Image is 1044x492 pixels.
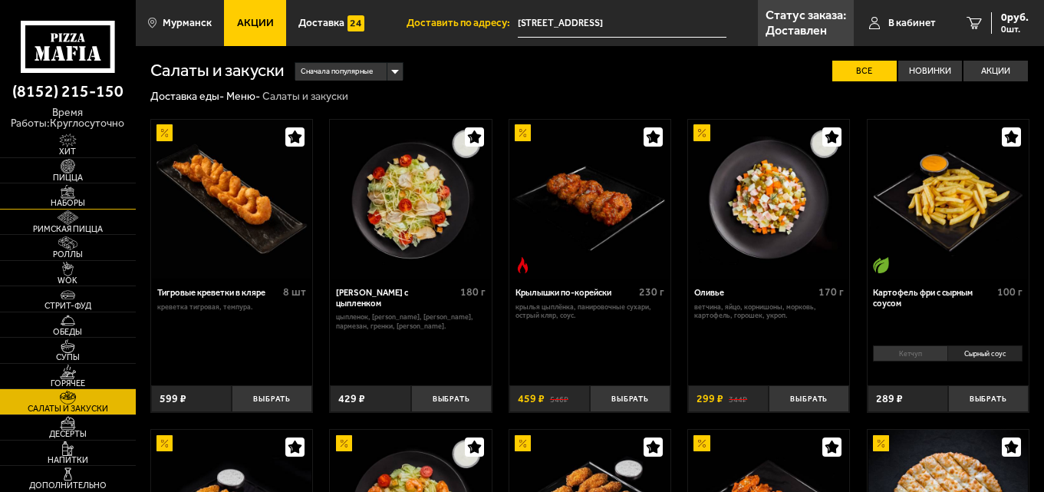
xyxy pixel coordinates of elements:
p: Статус заказа: [766,9,846,21]
button: Выбрать [411,385,492,412]
div: 0 [868,342,1029,378]
div: Картофель фри с сырным соусом [873,288,993,309]
div: Тигровые креветки в кляре [157,288,280,299]
button: Выбрать [948,385,1029,412]
button: Выбрать [232,385,312,412]
span: 170 г [818,286,844,299]
img: Акционный [336,435,352,451]
div: Салаты и закуски [262,90,348,104]
div: Крылышки по-корейски [515,288,636,299]
a: Салат Цезарь с цыпленком [330,120,491,279]
img: Салат Цезарь с цыпленком [331,120,491,279]
div: Оливье [694,288,815,299]
span: В кабинет [888,18,936,28]
span: 100 г [997,286,1023,299]
p: ветчина, яйцо, корнишоны, морковь, картофель, горошек, укроп. [694,302,844,320]
span: Мурманск [163,18,212,28]
a: Доставка еды- [150,90,224,103]
label: Акции [963,61,1028,81]
img: Акционный [515,124,531,140]
img: Акционный [873,435,889,451]
img: 15daf4d41897b9f0e9f617042186c801.svg [347,15,364,31]
span: Доставить по адресу: [407,18,518,28]
h1: Салаты и закуски [150,62,284,80]
span: 8 шт [283,286,306,299]
p: цыпленок, [PERSON_NAME], [PERSON_NAME], пармезан, гренки, [PERSON_NAME]. [336,312,486,330]
a: АкционныйТигровые креветки в кляре [151,120,312,279]
span: 230 г [639,286,664,299]
span: Доставка [298,18,344,28]
a: АкционныйОливье [688,120,849,279]
img: Акционный [156,124,173,140]
s: 344 ₽ [729,394,747,404]
img: Акционный [515,435,531,451]
span: 299 ₽ [697,394,723,404]
img: Акционный [156,435,173,451]
p: крылья цыплёнка, панировочные сухари, острый кляр, соус. [515,302,665,320]
img: Акционный [693,124,710,140]
span: Мурманск, улица Папанина, 27, подъезд 2 [518,9,726,38]
span: 0 руб. [1001,12,1029,23]
li: Сырный соус [947,345,1023,362]
li: Кетчуп [873,345,947,362]
img: Крылышки по-корейски [510,120,670,279]
span: 459 ₽ [518,394,545,404]
input: Ваш адрес доставки [518,9,726,38]
span: Сначала популярные [301,61,373,82]
a: АкционныйОстрое блюдоКрылышки по-корейски [509,120,670,279]
span: 0 шт. [1001,25,1029,34]
div: [PERSON_NAME] с цыпленком [336,288,456,309]
button: Выбрать [590,385,670,412]
span: Акции [237,18,274,28]
img: Картофель фри с сырным соусом [868,120,1028,279]
label: Все [832,61,897,81]
span: 180 г [460,286,486,299]
img: Острое блюдо [515,257,531,273]
p: Доставлен [766,25,827,37]
p: креветка тигровая, темпура. [157,302,307,311]
img: Оливье [689,120,848,279]
img: Вегетарианское блюдо [873,257,889,273]
img: Тигровые креветки в кляре [152,120,311,279]
span: 599 ₽ [160,394,186,404]
label: Новинки [898,61,963,81]
button: Выбрать [769,385,849,412]
span: 429 ₽ [338,394,365,404]
s: 546 ₽ [550,394,568,404]
img: Акционный [693,435,710,451]
a: Меню- [226,90,260,103]
span: 289 ₽ [876,394,903,404]
a: Вегетарианское блюдоКартофель фри с сырным соусом [868,120,1029,279]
